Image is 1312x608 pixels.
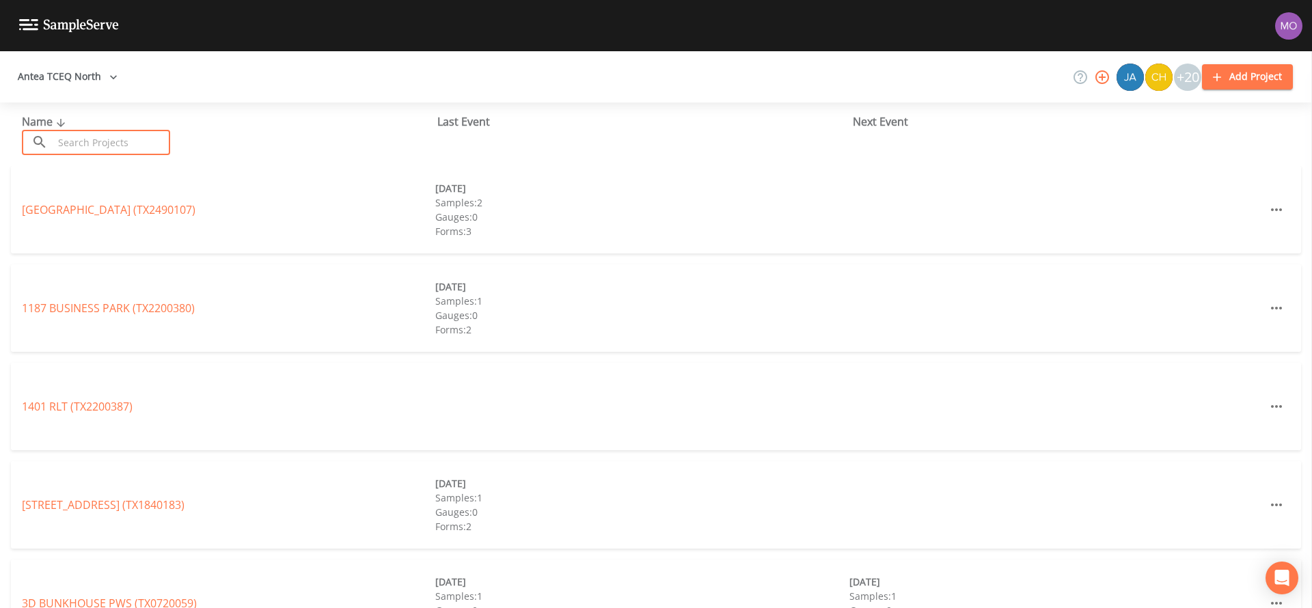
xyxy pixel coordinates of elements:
div: Samples: 2 [435,195,849,210]
a: 1187 BUSINESS PARK (TX2200380) [22,301,195,316]
div: Gauges: 0 [435,210,849,224]
span: Name [22,114,69,129]
div: Samples: 1 [435,589,849,603]
a: [GEOGRAPHIC_DATA] (TX2490107) [22,202,195,217]
div: Samples: 1 [435,490,849,505]
img: 2e773653e59f91cc345d443c311a9659 [1117,64,1144,91]
button: Antea TCEQ North [12,64,123,89]
div: +20 [1174,64,1201,91]
div: Forms: 3 [435,224,849,238]
div: Samples: 1 [849,589,1263,603]
div: Last Event [437,113,853,130]
div: [DATE] [435,575,849,589]
div: Charles Medina [1145,64,1173,91]
div: Forms: 2 [435,322,849,337]
img: logo [19,19,119,32]
input: Search Projects [53,130,170,155]
div: Open Intercom Messenger [1266,562,1298,594]
div: Forms: 2 [435,519,849,534]
div: [DATE] [435,279,849,294]
img: c74b8b8b1c7a9d34f67c5e0ca157ed15 [1145,64,1173,91]
div: Samples: 1 [435,294,849,308]
div: James Whitmire [1116,64,1145,91]
div: Gauges: 0 [435,505,849,519]
a: [STREET_ADDRESS] (TX1840183) [22,497,184,512]
div: [DATE] [849,575,1263,589]
a: 1401 RLT (TX2200387) [22,399,133,414]
button: Add Project [1202,64,1293,89]
div: Next Event [853,113,1268,130]
div: [DATE] [435,181,849,195]
div: Gauges: 0 [435,308,849,322]
div: [DATE] [435,476,849,490]
img: 4e251478aba98ce068fb7eae8f78b90c [1275,12,1302,40]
